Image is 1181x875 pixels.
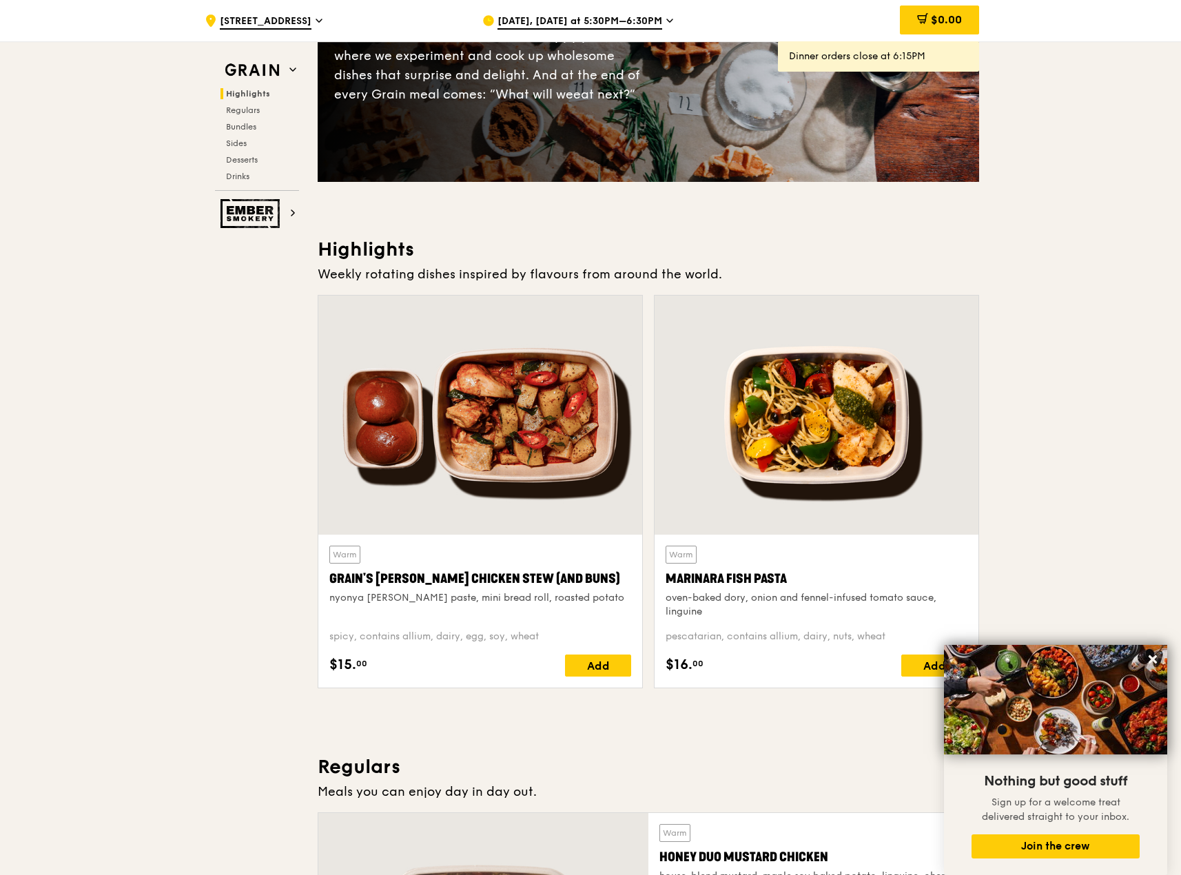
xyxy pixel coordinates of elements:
div: Honey Duo Mustard Chicken [659,847,967,867]
div: spicy, contains allium, dairy, egg, soy, wheat [329,630,631,644]
div: Warm [666,546,697,564]
span: 00 [356,658,367,669]
span: Nothing but good stuff [984,773,1127,790]
span: [DATE], [DATE] at 5:30PM–6:30PM [497,14,662,30]
div: pescatarian, contains allium, dairy, nuts, wheat [666,630,967,644]
div: Add [901,655,967,677]
img: Ember Smokery web logo [220,199,284,228]
span: 00 [692,658,704,669]
div: The Grain that loves to play. With ingredients. Flavours. Food. The kitchen is our happy place, w... [334,8,648,104]
span: $15. [329,655,356,675]
span: Desserts [226,155,258,165]
span: Sign up for a welcome treat delivered straight to your inbox. [982,796,1129,823]
span: Bundles [226,122,256,132]
span: Regulars [226,105,260,115]
div: Add [565,655,631,677]
div: Marinara Fish Pasta [666,569,967,588]
div: Meals you can enjoy day in day out. [318,782,979,801]
h3: Highlights [318,237,979,262]
button: Close [1142,648,1164,670]
div: Dinner orders close at 6:15PM [789,50,968,63]
span: Highlights [226,89,270,99]
div: Warm [659,824,690,842]
div: nyonya [PERSON_NAME] paste, mini bread roll, roasted potato [329,591,631,605]
div: Warm [329,546,360,564]
div: Grain's [PERSON_NAME] Chicken Stew (and buns) [329,569,631,588]
span: Drinks [226,172,249,181]
div: Weekly rotating dishes inspired by flavours from around the world. [318,265,979,284]
button: Join the crew [972,834,1140,858]
span: $16. [666,655,692,675]
span: Sides [226,138,247,148]
span: $0.00 [931,13,962,26]
h3: Regulars [318,754,979,779]
img: Grain web logo [220,58,284,83]
span: eat next?” [573,87,635,102]
img: DSC07876-Edit02-Large.jpeg [944,645,1167,754]
span: [STREET_ADDRESS] [220,14,311,30]
div: oven-baked dory, onion and fennel-infused tomato sauce, linguine [666,591,967,619]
